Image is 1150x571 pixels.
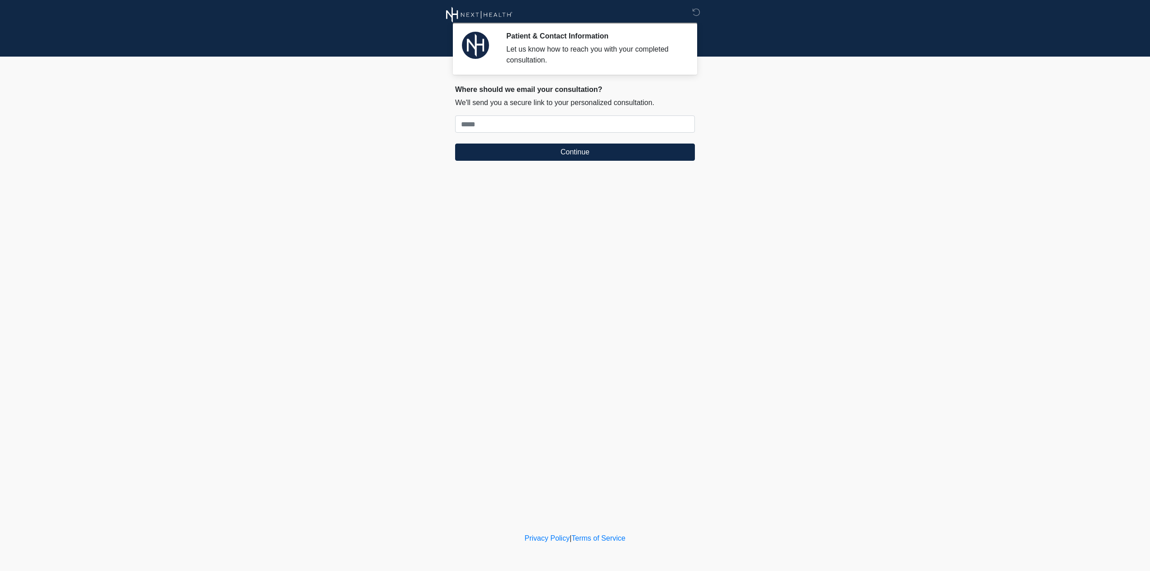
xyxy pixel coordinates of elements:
a: | [570,534,571,542]
img: Next Health Wellness Logo [446,7,513,23]
h2: Where should we email your consultation? [455,85,695,94]
img: Agent Avatar [462,32,489,59]
a: Privacy Policy [525,534,570,542]
a: Terms of Service [571,534,625,542]
button: Continue [455,144,695,161]
div: Let us know how to reach you with your completed consultation. [506,44,681,66]
h2: Patient & Contact Information [506,32,681,40]
p: We'll send you a secure link to your personalized consultation. [455,97,695,108]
